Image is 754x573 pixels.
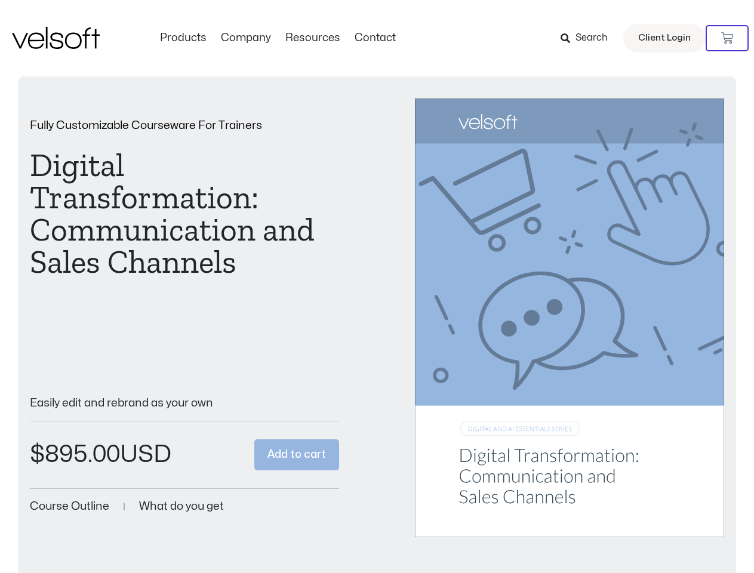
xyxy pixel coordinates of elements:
p: Easily edit and rebrand as your own [30,398,339,409]
a: ProductsMenu Toggle [153,32,214,45]
img: Velsoft Training Materials [12,27,100,49]
a: Course Outline [30,501,109,512]
h1: Digital Transformation: Communication and Sales Channels [30,149,339,278]
span: $ [30,443,45,466]
p: Fully Customizable Courseware For Trainers [30,120,339,131]
a: What do you get [139,501,224,512]
nav: Menu [153,32,403,45]
span: Search [575,30,608,46]
button: Add to cart [254,439,339,471]
a: Client Login [623,24,706,53]
a: ContactMenu Toggle [347,32,403,45]
a: Search [561,28,616,48]
a: CompanyMenu Toggle [214,32,278,45]
img: Second Product Image [415,98,724,537]
bdi: 895.00 [30,443,120,466]
span: Client Login [638,30,691,46]
a: ResourcesMenu Toggle [278,32,347,45]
